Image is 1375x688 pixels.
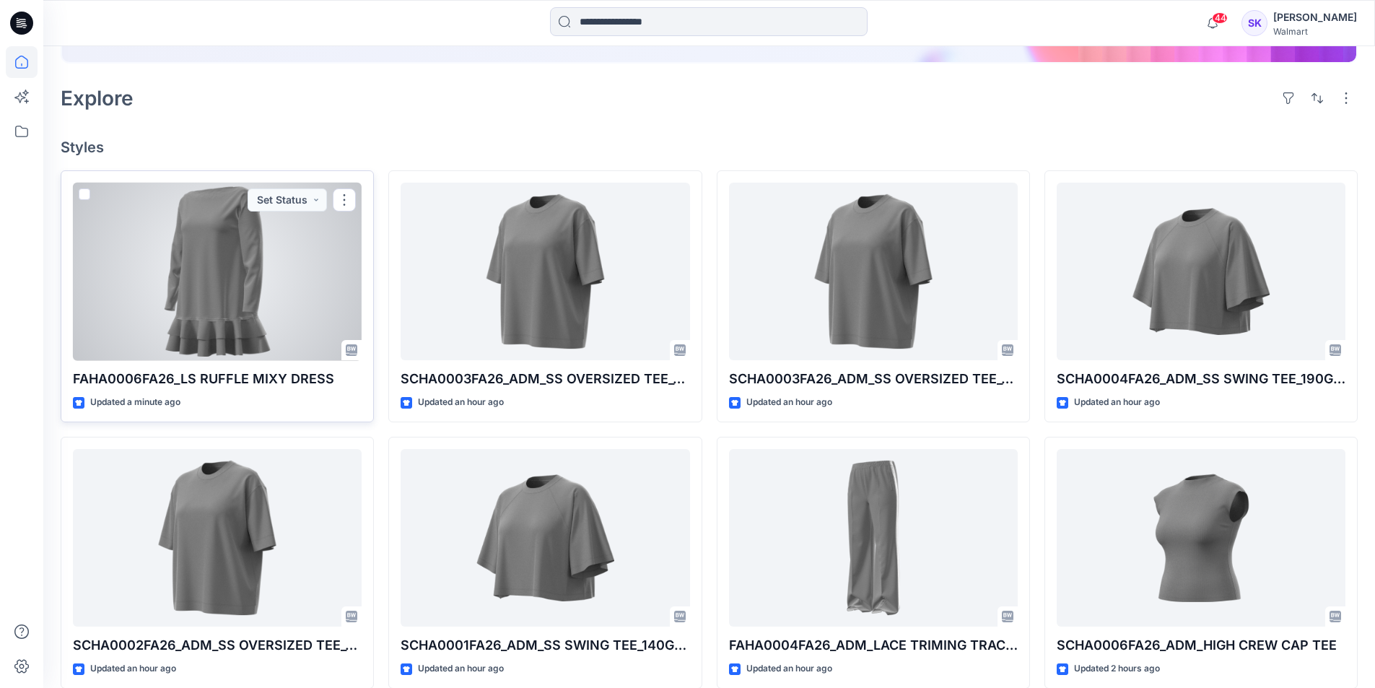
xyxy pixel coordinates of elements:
h2: Explore [61,87,134,110]
p: SCHA0002FA26_ADM_SS OVERSIZED TEE_190GSM [73,635,362,656]
p: SCHA0003FA26_ADM_SS OVERSIZED TEE_140GSM [401,369,689,389]
p: Updated an hour ago [1074,395,1160,410]
a: FAHA0004FA26_ADM_LACE TRIMING TRACKPANT [729,449,1018,627]
p: Updated a minute ago [90,395,180,410]
div: [PERSON_NAME] [1273,9,1357,26]
p: Updated an hour ago [418,395,504,410]
p: SCHA0006FA26_ADM_HIGH CREW CAP TEE [1057,635,1345,656]
p: Updated an hour ago [90,661,176,676]
p: SCHA0003FA26_ADM_SS OVERSIZED TEE_140GSM [729,369,1018,389]
a: SCHA0003FA26_ADM_SS OVERSIZED TEE_140GSM [729,183,1018,361]
a: SCHA0004FA26_ADM_SS SWING TEE_190GSM [1057,183,1345,361]
h4: Styles [61,139,1358,156]
p: FAHA0006FA26_LS RUFFLE MIXY DRESS [73,369,362,389]
p: Updated 2 hours ago [1074,661,1160,676]
p: SCHA0001FA26_ADM_SS SWING TEE_140GSM [401,635,689,656]
p: SCHA0004FA26_ADM_SS SWING TEE_190GSM [1057,369,1345,389]
span: 44 [1212,12,1228,24]
div: SK [1241,10,1267,36]
a: SCHA0001FA26_ADM_SS SWING TEE_140GSM [401,449,689,627]
a: SCHA0002FA26_ADM_SS OVERSIZED TEE_190GSM [73,449,362,627]
a: SCHA0003FA26_ADM_SS OVERSIZED TEE_140GSM [401,183,689,361]
a: FAHA0006FA26_LS RUFFLE MIXY DRESS [73,183,362,361]
p: Updated an hour ago [418,661,504,676]
p: Updated an hour ago [746,395,832,410]
p: FAHA0004FA26_ADM_LACE TRIMING TRACKPANT [729,635,1018,656]
p: Updated an hour ago [746,661,832,676]
a: SCHA0006FA26_ADM_HIGH CREW CAP TEE [1057,449,1345,627]
div: Walmart [1273,26,1357,37]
